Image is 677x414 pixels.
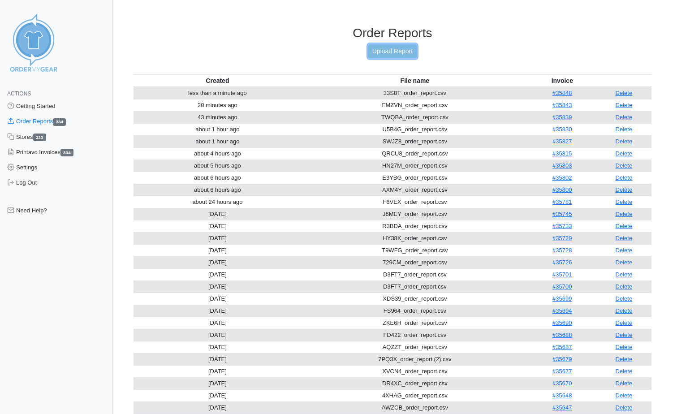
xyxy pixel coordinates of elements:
[302,317,528,329] td: ZKE6H_order_report.csv
[60,149,73,156] span: 334
[616,114,633,121] a: Delete
[552,392,572,399] a: #35648
[134,87,302,99] td: less than a minute ago
[528,74,596,87] th: Invoice
[302,123,528,135] td: U5B4G_order_report.csv
[134,184,302,196] td: about 6 hours ago
[302,208,528,220] td: J6MEY_order_report.csv
[552,319,572,326] a: #35690
[552,332,572,338] a: #35688
[134,111,302,123] td: 43 minutes ago
[302,268,528,280] td: D3FT7_order_report.csv
[302,293,528,305] td: XDS39_order_report.csv
[302,147,528,160] td: QRCU8_order_report.csv
[134,74,302,87] th: Created
[552,198,572,205] a: #35781
[616,283,633,290] a: Delete
[616,162,633,169] a: Delete
[616,90,633,96] a: Delete
[7,91,31,97] span: Actions
[134,377,302,389] td: [DATE]
[302,353,528,365] td: 7PQ3X_order_report (2).csv
[134,26,651,41] h3: Order Reports
[134,160,302,172] td: about 5 hours ago
[302,172,528,184] td: E3YBG_order_report.csv
[552,259,572,266] a: #35726
[616,332,633,338] a: Delete
[552,247,572,254] a: #35728
[302,184,528,196] td: AXM4Y_order_report.csv
[302,99,528,111] td: FMZVN_order_report.csv
[552,126,572,133] a: #35830
[552,223,572,229] a: #35733
[302,401,528,414] td: AWZCB_order_report.csv
[302,305,528,317] td: FS964_order_report.csv
[616,235,633,241] a: Delete
[552,295,572,302] a: #35699
[552,344,572,350] a: #35687
[616,223,633,229] a: Delete
[302,232,528,244] td: HY38X_order_report.csv
[302,160,528,172] td: HN27M_order_report.csv
[616,368,633,375] a: Delete
[134,317,302,329] td: [DATE]
[616,186,633,193] a: Delete
[552,186,572,193] a: #35800
[134,147,302,160] td: about 4 hours ago
[134,389,302,401] td: [DATE]
[134,172,302,184] td: about 6 hours ago
[552,283,572,290] a: #35700
[134,256,302,268] td: [DATE]
[552,404,572,411] a: #35647
[134,341,302,353] td: [DATE]
[134,401,302,414] td: [DATE]
[134,280,302,293] td: [DATE]
[616,344,633,350] a: Delete
[616,259,633,266] a: Delete
[552,102,572,108] a: #35843
[302,280,528,293] td: D3FT7_order_report.csv
[302,256,528,268] td: 729CM_order_report.csv
[616,380,633,387] a: Delete
[616,198,633,205] a: Delete
[134,135,302,147] td: about 1 hour ago
[302,389,528,401] td: 4XHAG_order_report.csv
[616,102,633,108] a: Delete
[302,341,528,353] td: AQZZT_order_report.csv
[616,150,633,157] a: Delete
[616,138,633,145] a: Delete
[616,211,633,217] a: Delete
[552,235,572,241] a: #35729
[552,211,572,217] a: #35745
[616,174,633,181] a: Delete
[134,208,302,220] td: [DATE]
[552,114,572,121] a: #35839
[302,74,528,87] th: File name
[552,271,572,278] a: #35701
[302,329,528,341] td: FD422_order_report.csv
[552,380,572,387] a: #35670
[616,404,633,411] a: Delete
[616,392,633,399] a: Delete
[302,365,528,377] td: XVCN4_order_report.csv
[134,365,302,377] td: [DATE]
[552,356,572,362] a: #35679
[552,368,572,375] a: #35677
[302,135,528,147] td: SWJZ8_order_report.csv
[134,244,302,256] td: [DATE]
[616,295,633,302] a: Delete
[134,99,302,111] td: 20 minutes ago
[134,353,302,365] td: [DATE]
[302,377,528,389] td: DR4XC_order_report.csv
[134,196,302,208] td: about 24 hours ago
[616,319,633,326] a: Delete
[134,232,302,244] td: [DATE]
[302,244,528,256] td: T9WFG_order_report.csv
[552,307,572,314] a: #35694
[552,90,572,96] a: #35848
[616,126,633,133] a: Delete
[33,134,46,141] span: 323
[616,307,633,314] a: Delete
[616,247,633,254] a: Delete
[302,111,528,123] td: TWQBA_order_report.csv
